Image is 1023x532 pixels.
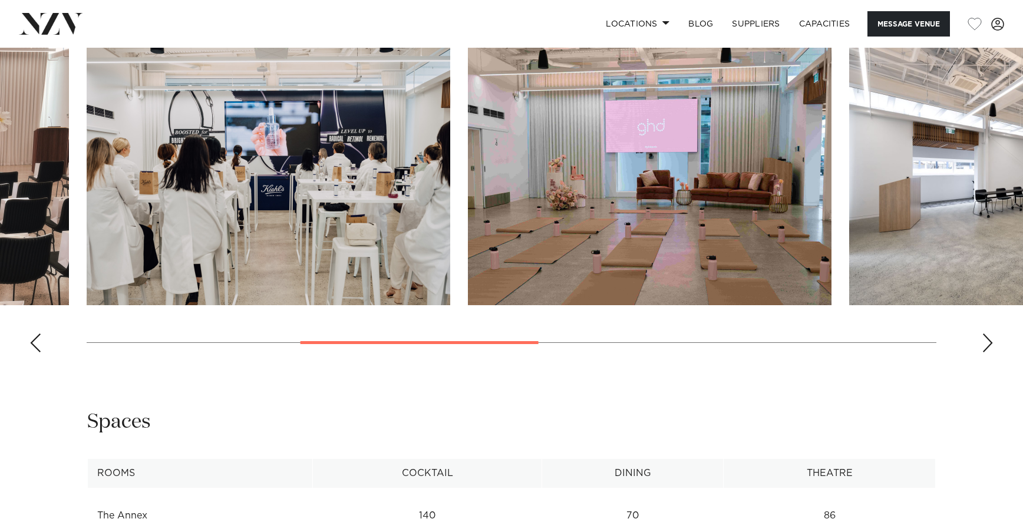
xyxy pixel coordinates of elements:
[88,459,313,488] th: Rooms
[87,38,450,305] swiper-slide: 3 / 8
[542,501,724,530] td: 70
[313,459,542,488] th: Cocktail
[867,11,950,37] button: Message Venue
[313,501,542,530] td: 140
[724,459,936,488] th: Theatre
[87,409,151,435] h2: Spaces
[468,38,831,305] swiper-slide: 4 / 8
[542,459,724,488] th: Dining
[19,13,83,34] img: nzv-logo.png
[790,11,860,37] a: Capacities
[88,501,313,530] td: The Annex
[679,11,722,37] a: BLOG
[722,11,789,37] a: SUPPLIERS
[724,501,936,530] td: 86
[596,11,679,37] a: Locations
